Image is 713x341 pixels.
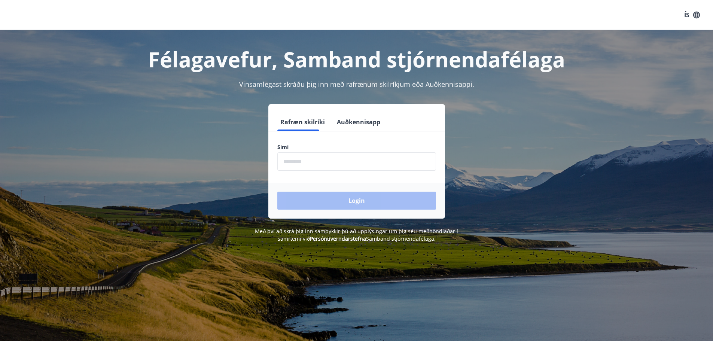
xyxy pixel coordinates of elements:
label: Sími [277,143,436,151]
button: Auðkennisapp [334,113,383,131]
span: Með því að skrá þig inn samþykkir þú að upplýsingar um þig séu meðhöndlaðar í samræmi við Samband... [255,228,458,242]
button: ÍS [680,8,704,22]
span: Vinsamlegast skráðu þig inn með rafrænum skilríkjum eða Auðkennisappi. [239,80,474,89]
button: Rafræn skilríki [277,113,328,131]
a: Persónuverndarstefna [310,235,366,242]
h1: Félagavefur, Samband stjórnendafélaga [96,45,617,73]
